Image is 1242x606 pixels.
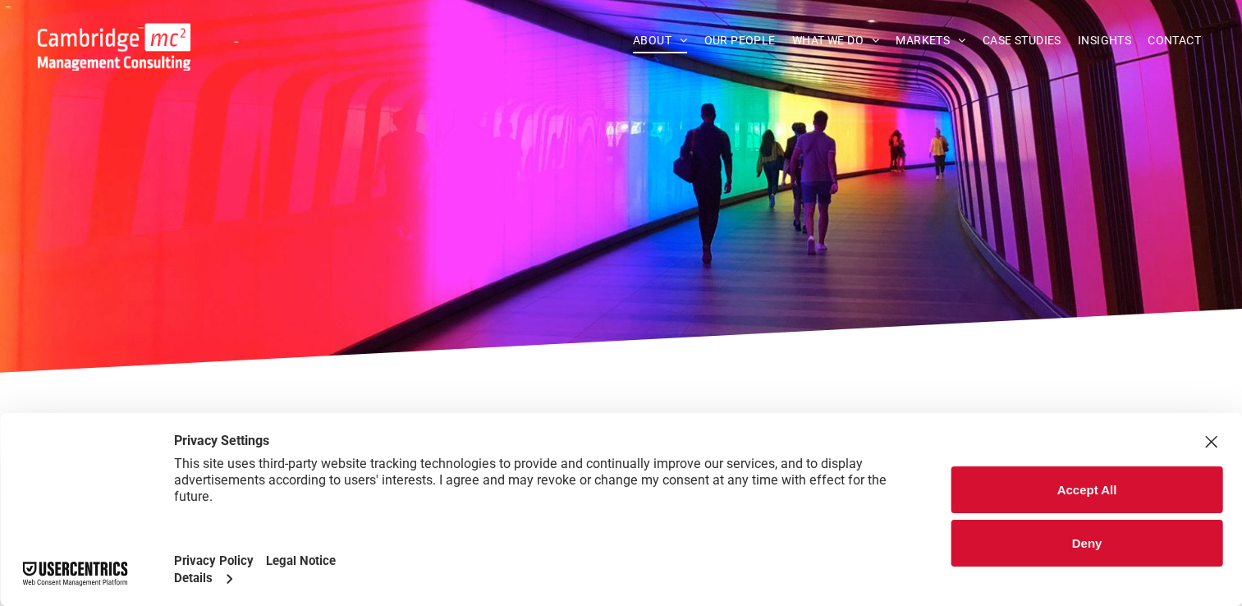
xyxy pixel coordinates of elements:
a: CONTACT [1139,28,1209,53]
a: CASE STUDIES [974,28,1070,53]
a: INSIGHTS [1070,28,1139,53]
a: WHAT WE DO [784,28,888,53]
a: OUR PEOPLE [695,28,783,53]
a: Your Business Transformed | Cambridge Management Consulting [38,25,190,43]
a: ABOUT [625,28,696,53]
img: Go to Homepage [38,23,190,71]
a: MARKETS [887,28,974,53]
